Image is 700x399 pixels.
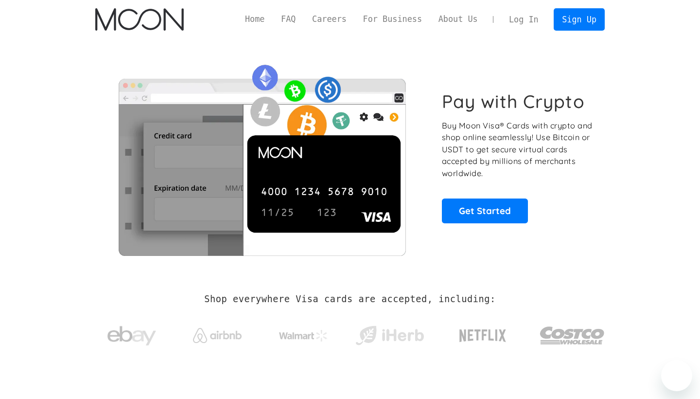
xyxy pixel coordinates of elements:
[554,8,604,30] a: Sign Up
[267,320,340,346] a: Walmart
[540,317,605,354] img: Costco
[540,308,605,359] a: Costco
[442,91,585,112] h1: Pay with Crypto
[193,328,242,343] img: Airbnb
[442,120,594,180] p: Buy Moon Visa® Cards with crypto and shop online seamlessly! Use Bitcoin or USDT to get secure vi...
[237,13,273,25] a: Home
[439,314,526,353] a: Netflix
[661,360,692,391] iframe: Button to launch messaging window
[353,313,426,353] a: iHerb
[353,323,426,348] img: iHerb
[279,330,328,342] img: Walmart
[95,311,168,356] a: ebay
[273,13,304,25] a: FAQ
[204,294,495,305] h2: Shop everywhere Visa cards are accepted, including:
[95,8,183,31] img: Moon Logo
[181,318,254,348] a: Airbnb
[304,13,354,25] a: Careers
[442,199,528,223] a: Get Started
[430,13,486,25] a: About Us
[355,13,430,25] a: For Business
[95,8,183,31] a: home
[107,321,156,351] img: ebay
[458,324,507,348] img: Netflix
[501,9,546,30] a: Log In
[95,58,428,255] img: Moon Cards let you spend your crypto anywhere Visa is accepted.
